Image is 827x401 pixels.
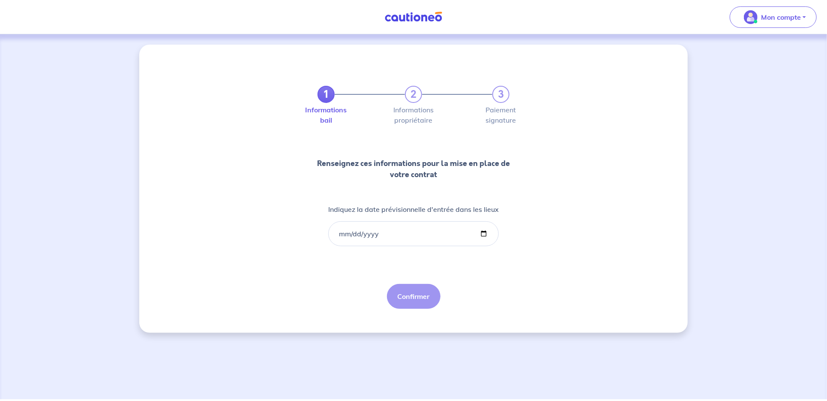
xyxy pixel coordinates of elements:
label: Informations propriétaire [405,106,422,124]
label: Informations bail [318,106,335,124]
img: illu_account_valid_menu.svg [744,10,758,24]
label: Paiement signature [492,106,509,124]
p: Mon compte [761,12,801,22]
p: Renseignez ces informations pour la mise en place de votre contrat [311,158,516,180]
input: lease-signed-date-placeholder [328,221,499,246]
p: Indiquez la date prévisionnelle d'entrée dans les lieux [328,204,499,214]
img: Cautioneo [381,12,446,22]
button: illu_account_valid_menu.svgMon compte [730,6,817,28]
a: 1 [318,86,335,103]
